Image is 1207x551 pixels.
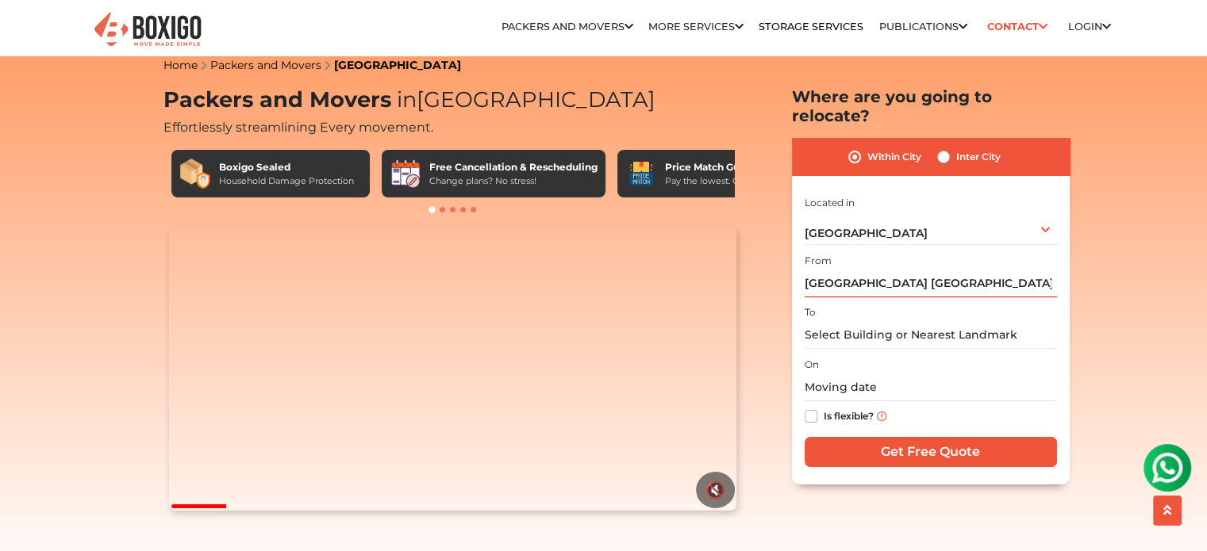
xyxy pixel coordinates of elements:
[665,160,786,174] div: Price Match Guarantee
[16,16,48,48] img: whatsapp-icon.svg
[179,158,211,189] img: Boxigo Sealed
[805,270,1057,297] input: Select Building or Nearest Landmark
[92,10,203,49] img: Boxigo
[1153,496,1182,526] button: scroll up
[805,437,1057,467] input: Get Free Quote
[805,373,1057,401] input: Moving date
[397,86,417,113] span: in
[210,58,321,72] a: Packers and Movers
[805,226,928,240] span: [GEOGRAPHIC_DATA]
[625,158,657,189] img: Price Match Guarantee
[805,321,1057,349] input: Select Building or Nearest Landmark
[956,147,1001,166] label: Inter City
[805,196,855,210] label: Located in
[390,158,421,189] img: Free Cancellation & Rescheduling
[759,21,863,33] a: Storage Services
[219,174,354,188] div: Household Damage Protection
[163,58,198,72] a: Home
[696,472,735,508] button: 🔇
[665,174,786,188] div: Pay the lowest. Guaranteed!
[867,147,921,166] label: Within City
[502,21,633,33] a: Packers and Movers
[648,21,744,33] a: More services
[334,58,461,72] a: [GEOGRAPHIC_DATA]
[824,407,874,423] label: Is flexible?
[805,254,832,268] label: From
[219,160,354,174] div: Boxigo Sealed
[429,174,598,188] div: Change plans? No stress!
[391,86,655,113] span: [GEOGRAPHIC_DATA]
[792,87,1070,125] h2: Where are you going to relocate?
[163,120,433,135] span: Effortlessly streamlining Every movement.
[805,305,816,320] label: To
[169,227,736,511] video: Your browser does not support the video tag.
[982,14,1053,39] a: Contact
[163,87,743,113] h1: Packers and Movers
[877,411,886,421] img: info
[879,21,967,33] a: Publications
[805,358,819,372] label: On
[1068,21,1111,33] a: Login
[429,160,598,174] div: Free Cancellation & Rescheduling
